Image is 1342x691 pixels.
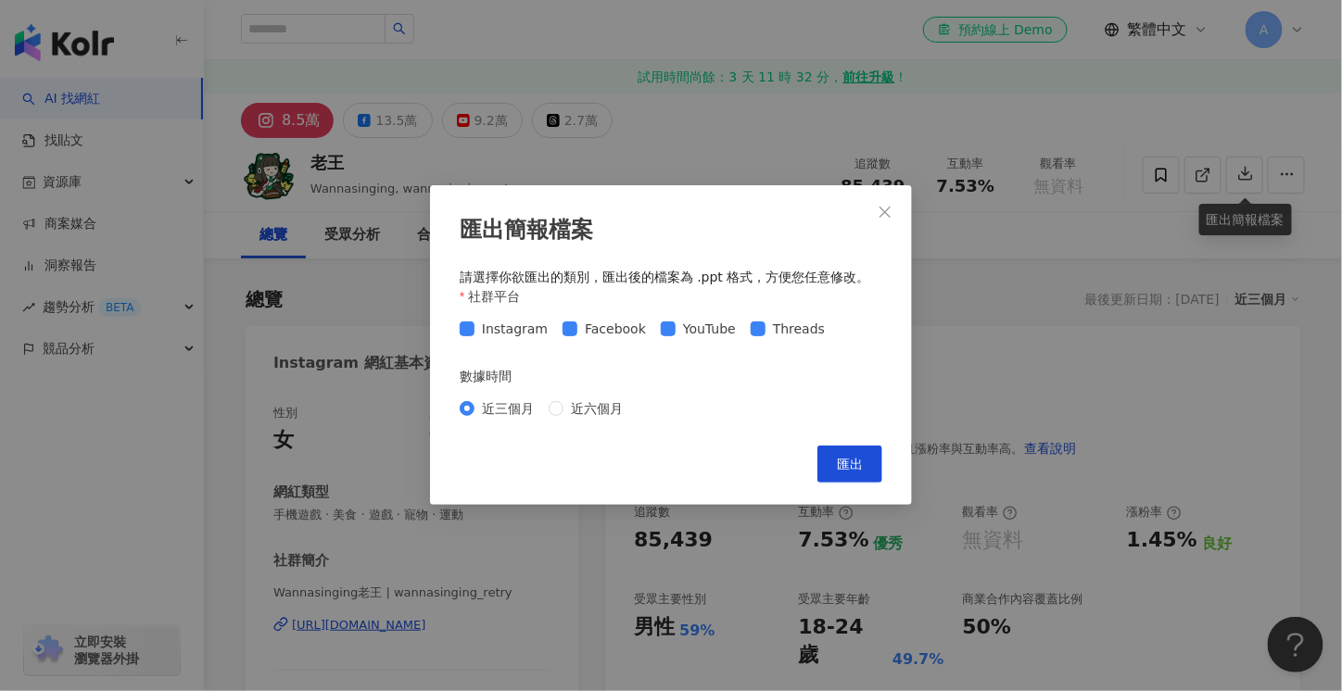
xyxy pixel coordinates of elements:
button: 匯出 [817,446,882,484]
div: 匯出簡報檔案 [460,215,882,246]
span: Facebook [577,320,653,340]
span: 近三個月 [475,399,541,420]
span: 匯出 [837,458,863,472]
label: 數據時間 [460,367,525,387]
button: Close [867,194,904,231]
span: close [878,205,893,220]
label: 社群平台 [460,287,534,308]
span: Threads [766,320,832,340]
span: YouTube [676,320,743,340]
span: 近六個月 [563,399,630,420]
span: Instagram [475,320,555,340]
div: 請選擇你欲匯出的類別，匯出後的檔案為 .ppt 格式，方便您任意修改。 [460,269,882,287]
